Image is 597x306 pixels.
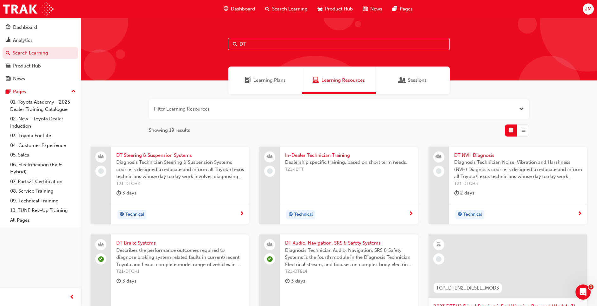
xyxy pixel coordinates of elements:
[6,50,10,56] span: search-icon
[321,77,365,84] span: Learning Resources
[294,211,313,218] span: Technical
[458,211,462,219] span: target-icon
[454,189,474,197] div: 2 days
[577,211,582,217] span: next-icon
[521,127,525,134] span: List
[285,268,413,275] span: T21-DTEL4
[400,5,413,13] span: Pages
[13,24,37,31] div: Dashboard
[6,63,10,69] span: car-icon
[116,189,121,197] span: duration-icon
[13,62,41,70] div: Product Hub
[259,147,418,225] a: In-Dealer Technician TrainingDealership specific training, based on short term needs.T21-IDTTtarg...
[3,22,78,33] a: Dashboard
[6,25,10,30] span: guage-icon
[6,76,10,82] span: news-icon
[268,153,272,161] span: people-icon
[285,152,413,159] span: In-Dealer Technician Training
[8,150,78,160] a: 05. Sales
[99,241,103,249] span: people-icon
[409,211,413,217] span: next-icon
[13,75,25,82] div: News
[3,86,78,98] button: Pages
[8,177,78,187] a: 07. Parts21 Certification
[436,256,441,262] span: learningRecordVerb_NONE-icon
[13,37,33,44] div: Analytics
[436,241,441,249] span: learningResourceType_ELEARNING-icon
[8,196,78,206] a: 09. Technical Training
[265,5,270,13] span: search-icon
[149,127,190,134] span: Showing 19 results
[231,5,255,13] span: Dashboard
[116,277,121,285] span: duration-icon
[116,239,244,247] span: DT Brake Systems
[358,3,387,16] a: news-iconNews
[3,35,78,46] a: Analytics
[6,38,10,43] span: chart-icon
[245,77,251,84] span: Learning Plans
[436,153,441,161] span: people-icon
[228,67,302,94] a: Learning PlansLearning Plans
[8,186,78,196] a: 08. Service Training
[3,60,78,72] a: Product Hub
[454,180,582,188] span: T21-DTCH3
[116,277,137,285] div: 3 days
[268,241,272,249] span: people-icon
[233,41,237,48] span: Search
[585,5,592,13] span: JM
[8,160,78,177] a: 06. Electrification (EV & Hybrid)
[302,67,376,94] a: Learning ResourcesLearning Resources
[267,256,273,262] span: learningRecordVerb_ATTEND-icon
[285,166,413,173] span: T21-IDTT
[318,5,322,13] span: car-icon
[463,211,482,218] span: Technical
[285,277,290,285] span: duration-icon
[8,141,78,150] a: 04. Customer Experience
[509,127,513,134] span: Grid
[116,152,244,159] span: DT Steering & Suspension Systems
[313,77,319,84] span: Learning Resources
[408,77,427,84] span: Sessions
[8,215,78,225] a: All Pages
[363,5,368,13] span: news-icon
[436,284,499,292] span: TGP_DTEN2_DIESEL_MOD3
[289,211,293,219] span: target-icon
[436,168,441,174] span: learningRecordVerb_NONE-icon
[3,73,78,85] a: News
[91,147,249,225] a: DT Steering & Suspension SystemsDiagnosis Technician Steering & Suspension Systems course is desi...
[370,5,382,13] span: News
[8,97,78,114] a: 01. Toyota Academy - 2025 Dealer Training Catalogue
[454,189,459,197] span: duration-icon
[116,159,244,180] span: Diagnosis Technician Steering & Suspension Systems course is designed to educate and inform all T...
[429,147,587,225] a: DT NVH DiagnosisDiagnosis Technician Noise, Vibration and Harshness (NVH) Diagnosis course is des...
[116,180,244,188] span: T21-DTCH2
[325,5,353,13] span: Product Hub
[8,114,78,131] a: 02. New - Toyota Dealer Induction
[575,284,591,300] iframe: Intercom live chat
[3,47,78,59] a: Search Learning
[260,3,313,16] a: search-iconSearch Learning
[399,77,405,84] span: Sessions
[70,293,74,301] span: prev-icon
[8,206,78,215] a: 10. TUNE Rev-Up Training
[99,153,103,161] span: people-icon
[285,239,413,247] span: DT Audio, Navigation, SRS & Safety Systems
[285,247,413,268] span: Diagnosis Technician Audio, Navigation, SRS & Safety Systems is the fourth module in the Diagnosi...
[224,5,228,13] span: guage-icon
[3,20,78,86] button: DashboardAnalyticsSearch LearningProduct HubNews
[454,159,582,180] span: Diagnosis Technician Noise, Vibration and Harshness (NVH) Diagnosis course is designed to educate...
[519,105,524,113] button: Open the filter
[116,268,244,275] span: T21-DTCH1
[219,3,260,16] a: guage-iconDashboard
[3,2,54,16] img: Trak
[6,89,10,95] span: pages-icon
[583,3,594,15] button: JM
[376,67,450,94] a: SessionsSessions
[13,88,26,95] div: Pages
[125,211,144,218] span: Technical
[98,168,104,174] span: learningRecordVerb_NONE-icon
[454,152,582,159] span: DT NVH Diagnosis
